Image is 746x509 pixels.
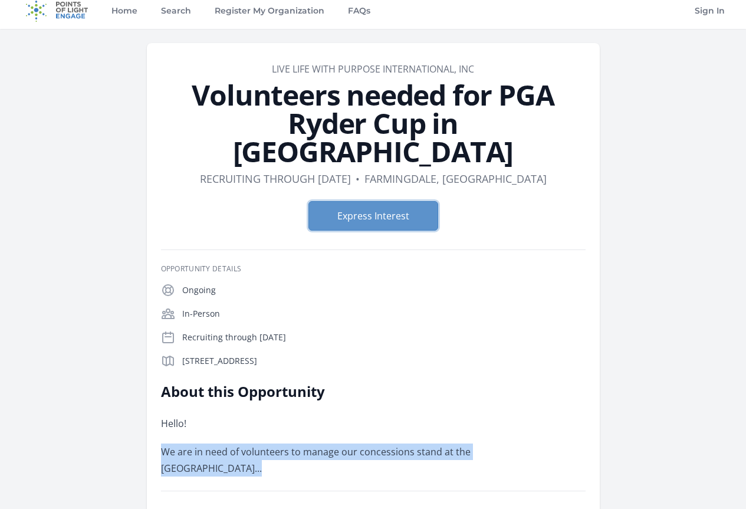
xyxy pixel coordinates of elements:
div: • [356,170,360,187]
h3: Opportunity Details [161,264,586,274]
p: In-Person [182,308,586,320]
dd: Farmingdale, [GEOGRAPHIC_DATA] [364,170,547,187]
p: [STREET_ADDRESS] [182,355,586,367]
dd: Recruiting through [DATE] [200,170,351,187]
button: Express Interest [308,201,438,231]
h2: About this Opportunity [161,382,506,401]
p: We are in need of volunteers to manage our concessions stand at the [GEOGRAPHIC_DATA]... [161,444,506,477]
p: Recruiting through [DATE] [182,331,586,343]
p: Ongoing [182,284,586,296]
p: Hello! [161,415,506,432]
a: Live Life With Purpose International, Inc [272,63,474,75]
h1: Volunteers needed for PGA Ryder Cup in [GEOGRAPHIC_DATA] [161,81,586,166]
